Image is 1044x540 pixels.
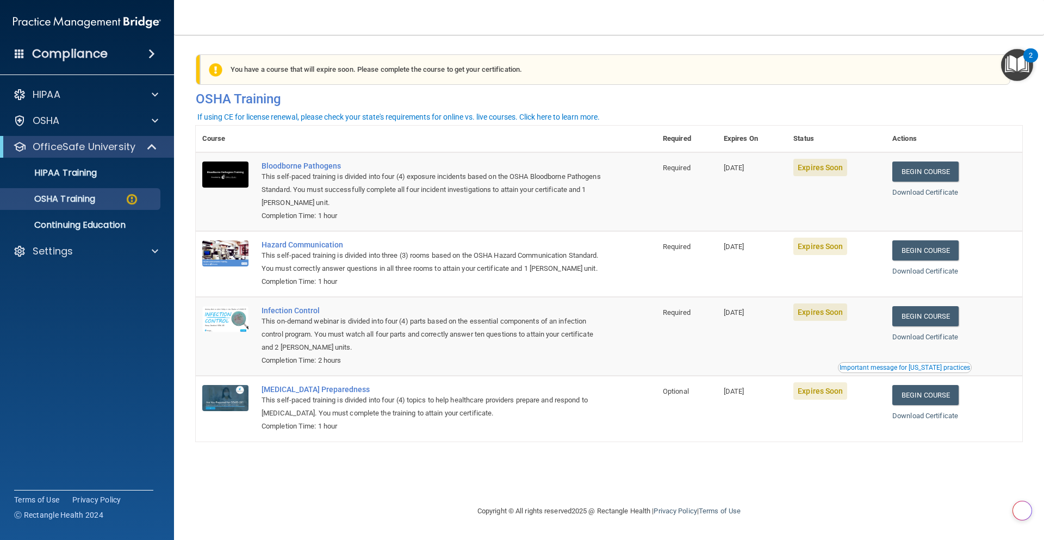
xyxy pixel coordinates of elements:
[262,275,602,288] div: Completion Time: 1 hour
[262,249,602,275] div: This self-paced training is divided into three (3) rooms based on the OSHA Hazard Communication S...
[72,494,121,505] a: Privacy Policy
[33,245,73,258] p: Settings
[654,507,697,515] a: Privacy Policy
[196,91,1022,107] h4: OSHA Training
[7,194,95,204] p: OSHA Training
[793,303,847,321] span: Expires Soon
[724,164,744,172] span: [DATE]
[663,387,689,395] span: Optional
[32,46,108,61] h4: Compliance
[7,167,97,178] p: HIPAA Training
[262,394,602,420] div: This self-paced training is divided into four (4) topics to help healthcare providers prepare and...
[892,162,959,182] a: Begin Course
[14,494,59,505] a: Terms of Use
[886,126,1022,152] th: Actions
[656,126,717,152] th: Required
[724,243,744,251] span: [DATE]
[717,126,787,152] th: Expires On
[262,162,602,170] a: Bloodborne Pathogens
[892,306,959,326] a: Begin Course
[892,188,958,196] a: Download Certificate
[197,113,600,121] div: If using CE for license renewal, please check your state's requirements for online vs. live cours...
[125,193,139,206] img: warning-circle.0cc9ac19.png
[13,88,158,101] a: HIPAA
[892,385,959,405] a: Begin Course
[7,220,156,231] p: Continuing Education
[793,159,847,176] span: Expires Soon
[892,240,959,260] a: Begin Course
[33,88,60,101] p: HIPAA
[1001,49,1033,81] button: Open Resource Center, 2 new notifications
[411,494,807,529] div: Copyright © All rights reserved 2025 @ Rectangle Health | |
[262,306,602,315] a: Infection Control
[13,140,158,153] a: OfficeSafe University
[209,63,222,77] img: exclamation-circle-solid-warning.7ed2984d.png
[14,510,103,520] span: Ⓒ Rectangle Health 2024
[663,164,691,172] span: Required
[262,209,602,222] div: Completion Time: 1 hour
[262,170,602,209] div: This self-paced training is divided into four (4) exposure incidents based on the OSHA Bloodborne...
[196,111,601,122] button: If using CE for license renewal, please check your state's requirements for online vs. live cours...
[724,308,744,316] span: [DATE]
[663,308,691,316] span: Required
[892,333,958,341] a: Download Certificate
[33,114,60,127] p: OSHA
[840,364,970,371] div: Important message for [US_STATE] practices
[262,315,602,354] div: This on-demand webinar is divided into four (4) parts based on the essential components of an inf...
[262,240,602,249] a: Hazard Communication
[196,126,255,152] th: Course
[892,267,958,275] a: Download Certificate
[262,385,602,394] a: [MEDICAL_DATA] Preparedness
[892,412,958,420] a: Download Certificate
[787,126,886,152] th: Status
[838,362,972,373] button: Read this if you are a dental practitioner in the state of CA
[33,140,135,153] p: OfficeSafe University
[793,382,847,400] span: Expires Soon
[262,420,602,433] div: Completion Time: 1 hour
[699,507,741,515] a: Terms of Use
[262,354,602,367] div: Completion Time: 2 hours
[13,114,158,127] a: OSHA
[13,11,161,33] img: PMB logo
[663,243,691,251] span: Required
[1029,55,1033,70] div: 2
[200,54,1010,85] div: You have a course that will expire soon. Please complete the course to get your certification.
[724,387,744,395] span: [DATE]
[793,238,847,255] span: Expires Soon
[13,245,158,258] a: Settings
